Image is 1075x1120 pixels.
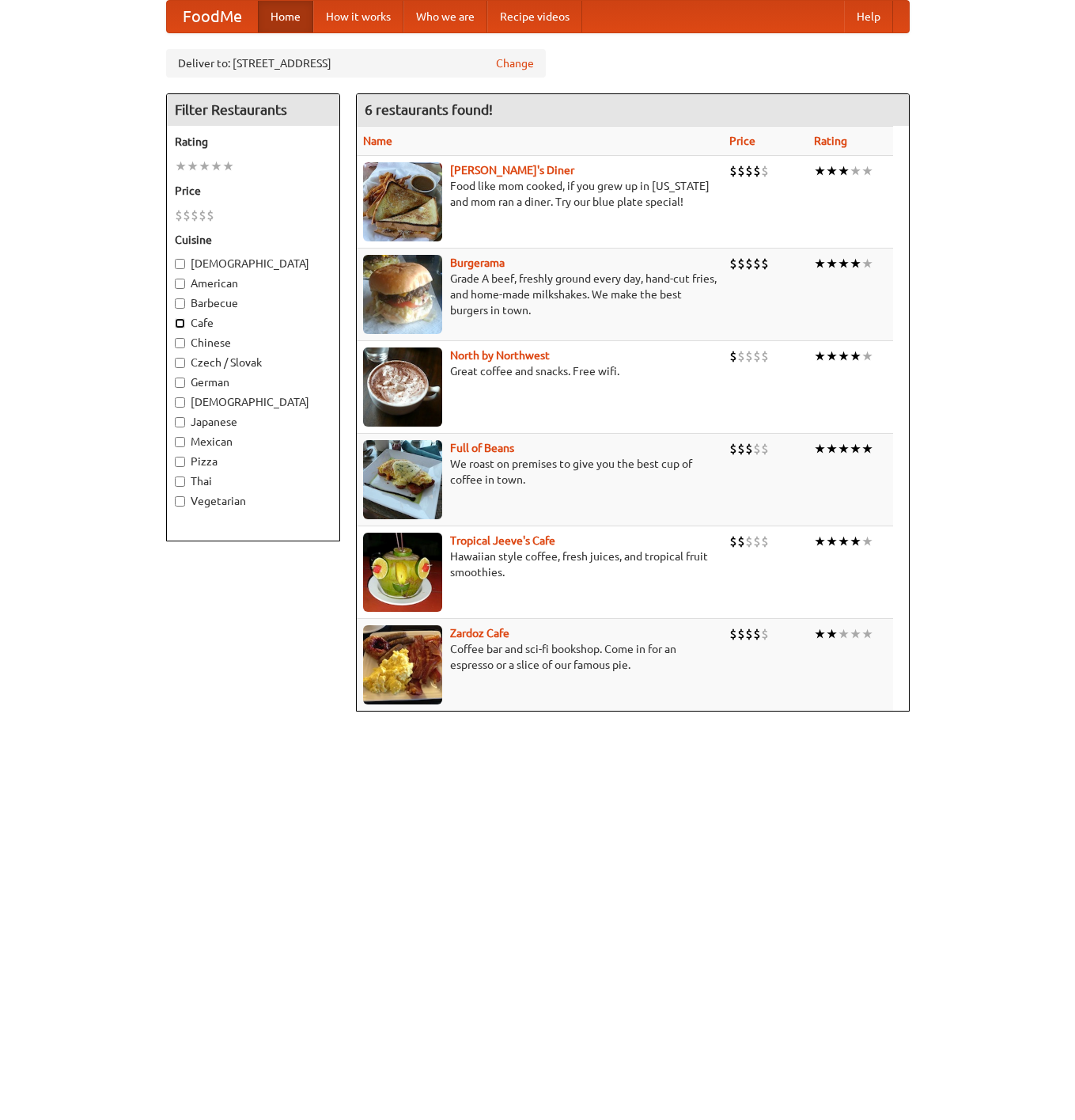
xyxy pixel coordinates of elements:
[729,440,737,457] li: $
[175,473,331,489] label: Thai
[814,533,826,550] li: ★
[450,164,574,177] a: [PERSON_NAME]'s Diner
[729,135,755,147] a: Price
[175,318,185,328] input: Cafe
[814,135,847,147] a: Rating
[187,158,199,175] li: ★
[363,641,717,673] p: Coffee bar and sci-fi bookshop. Come in for an espresso or a slice of our famous pie.
[814,347,826,365] li: ★
[175,394,331,410] label: [DEMOGRAPHIC_DATA]
[175,259,185,269] input: [DEMOGRAPHIC_DATA]
[191,207,199,224] li: $
[814,162,826,180] li: ★
[175,183,331,199] h5: Price
[753,162,761,180] li: $
[450,442,514,454] a: Full of Beans
[850,162,861,180] li: ★
[210,158,222,175] li: ★
[175,315,331,331] label: Cafe
[729,255,737,272] li: $
[450,256,505,269] a: Burgerama
[729,533,737,550] li: $
[761,533,769,550] li: $
[753,625,761,643] li: $
[258,1,313,32] a: Home
[826,440,838,457] li: ★
[175,158,187,175] li: ★
[737,625,745,643] li: $
[850,625,861,643] li: ★
[175,335,331,351] label: Chinese
[199,207,206,224] li: $
[761,625,769,643] li: $
[861,347,873,365] li: ★
[850,533,861,550] li: ★
[487,1,582,32] a: Recipe videos
[313,1,403,32] a: How it works
[826,347,838,365] li: ★
[175,417,185,427] input: Japanese
[761,162,769,180] li: $
[175,374,331,390] label: German
[737,347,745,365] li: $
[729,162,737,180] li: $
[745,533,753,550] li: $
[761,440,769,457] li: $
[363,363,717,379] p: Great coffee and snacks. Free wifi.
[745,625,753,643] li: $
[826,255,838,272] li: ★
[175,298,185,309] input: Barbecue
[753,533,761,550] li: $
[761,255,769,272] li: $
[175,493,331,509] label: Vegetarian
[363,440,442,519] img: beans.jpg
[850,255,861,272] li: ★
[175,476,185,487] input: Thai
[838,347,850,365] li: ★
[363,549,717,580] p: Hawaiian style coffee, fresh juices, and tropical fruit smoothies.
[363,533,442,612] img: jeeves.jpg
[175,434,331,450] label: Mexican
[814,255,826,272] li: ★
[175,397,185,408] input: [DEMOGRAPHIC_DATA]
[365,102,493,117] ng-pluralize: 6 restaurants found!
[737,162,745,180] li: $
[737,440,745,457] li: $
[175,207,183,224] li: $
[175,256,331,271] label: [DEMOGRAPHIC_DATA]
[826,625,838,643] li: ★
[363,347,442,427] img: north.jpg
[844,1,893,32] a: Help
[814,440,826,457] li: ★
[838,255,850,272] li: ★
[175,275,331,291] label: American
[175,279,185,289] input: American
[861,162,873,180] li: ★
[363,135,392,147] a: Name
[496,55,534,71] a: Change
[175,358,185,368] input: Czech / Slovak
[403,1,487,32] a: Who we are
[761,347,769,365] li: $
[363,178,717,210] p: Food like mom cooked, if you grew up in [US_STATE] and mom ran a diner. Try our blue plate special!
[838,625,850,643] li: ★
[745,347,753,365] li: $
[861,255,873,272] li: ★
[206,207,214,224] li: $
[363,162,442,241] img: sallys.jpg
[175,437,185,447] input: Mexican
[175,457,185,467] input: Pizza
[199,158,210,175] li: ★
[175,454,331,469] label: Pizza
[450,534,555,547] a: Tropical Jeeve's Cafe
[753,255,761,272] li: $
[363,271,717,318] p: Grade A beef, freshly ground every day, hand-cut fries, and home-made milkshakes. We make the bes...
[745,440,753,457] li: $
[814,625,826,643] li: ★
[175,232,331,248] h5: Cuisine
[737,533,745,550] li: $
